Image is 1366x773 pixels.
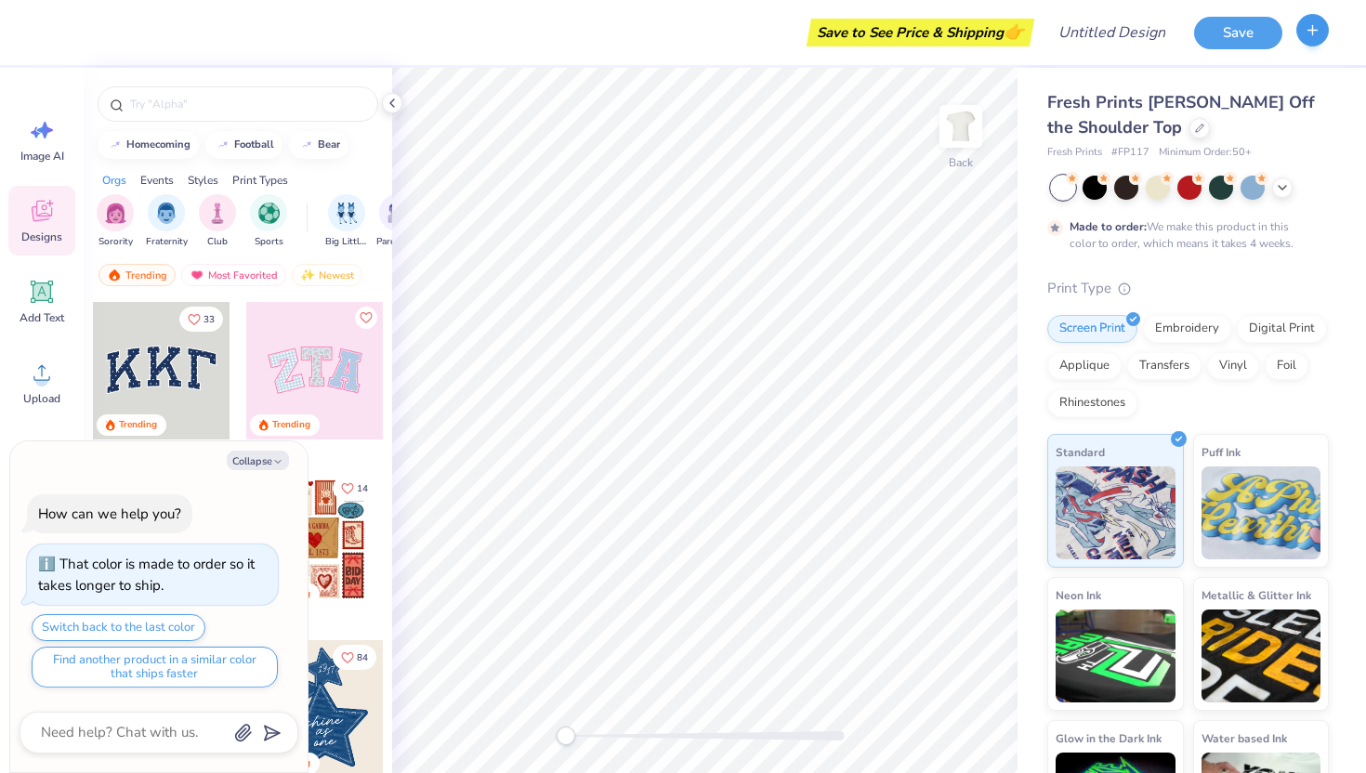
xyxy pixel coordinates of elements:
div: Screen Print [1047,315,1137,343]
span: Fresh Prints [PERSON_NAME] Off the Shoulder Top [1047,91,1315,138]
div: Trending [272,418,310,432]
div: Applique [1047,352,1122,380]
div: Vinyl [1207,352,1259,380]
div: bear [318,139,340,150]
button: Like [333,476,376,501]
span: Parent's Weekend [376,235,419,249]
div: Print Types [232,172,288,189]
button: homecoming [98,131,199,159]
span: 14 [357,484,368,493]
span: Metallic & Glitter Ink [1202,585,1311,605]
div: Orgs [102,172,126,189]
div: Transfers [1127,352,1202,380]
div: Embroidery [1143,315,1231,343]
img: trending.gif [107,269,122,282]
button: Find another product in a similar color that ships faster [32,647,278,688]
span: Puff Ink [1202,442,1241,462]
div: Events [140,172,174,189]
div: That color is made to order so it takes longer to ship. [38,555,255,595]
img: newest.gif [300,269,315,282]
button: filter button [97,194,134,249]
button: bear [289,131,348,159]
span: Sorority [99,235,133,249]
span: Minimum Order: 50 + [1159,145,1252,161]
div: filter for Club [199,194,236,249]
div: Most Favorited [181,264,286,286]
div: How can we help you? [38,504,181,523]
img: Metallic & Glitter Ink [1202,609,1321,702]
input: Try "Alpha" [128,95,366,113]
img: Neon Ink [1056,609,1176,702]
img: Club Image [207,203,228,224]
button: Save [1194,17,1282,49]
span: Club [207,235,228,249]
img: trend_line.gif [216,139,230,151]
button: filter button [325,194,368,249]
span: Big Little Reveal [325,235,368,249]
img: trend_line.gif [108,139,123,151]
span: Fraternity [146,235,188,249]
img: Sports Image [258,203,280,224]
button: Switch back to the last color [32,614,205,641]
div: Digital Print [1237,315,1327,343]
div: Trending [119,418,157,432]
button: Like [355,307,377,329]
button: Like [333,645,376,670]
span: 84 [357,653,368,662]
div: filter for Parent's Weekend [376,194,419,249]
div: Accessibility label [557,727,575,745]
div: Trending [99,264,176,286]
div: filter for Sports [250,194,287,249]
img: trend_line.gif [299,139,314,151]
button: Collapse [227,451,289,470]
div: We make this product in this color to order, which means it takes 4 weeks. [1070,218,1298,252]
span: Upload [23,391,60,406]
button: football [205,131,282,159]
div: Newest [292,264,362,286]
button: filter button [199,194,236,249]
span: Image AI [20,149,64,164]
div: football [234,139,274,150]
img: Fraternity Image [156,203,177,224]
div: filter for Big Little Reveal [325,194,368,249]
div: Print Type [1047,278,1329,299]
div: Foil [1265,352,1308,380]
div: Styles [188,172,218,189]
button: filter button [146,194,188,249]
img: Parent's Weekend Image [387,203,409,224]
div: homecoming [126,139,190,150]
img: most_fav.gif [190,269,204,282]
img: Back [942,108,979,145]
div: filter for Sorority [97,194,134,249]
strong: Made to order: [1070,219,1147,234]
span: Neon Ink [1056,585,1101,605]
img: Standard [1056,466,1176,559]
button: filter button [376,194,419,249]
span: 👉 [1004,20,1024,43]
input: Untitled Design [1044,14,1180,51]
span: 33 [204,315,215,324]
span: Standard [1056,442,1105,462]
img: Sorority Image [105,203,126,224]
span: Designs [21,229,62,244]
span: # FP117 [1111,145,1149,161]
span: Add Text [20,310,64,325]
img: Big Little Reveal Image [336,203,357,224]
span: Glow in the Dark Ink [1056,728,1162,748]
button: filter button [250,194,287,249]
img: Puff Ink [1202,466,1321,559]
button: Like [179,307,223,332]
span: Water based Ink [1202,728,1287,748]
div: filter for Fraternity [146,194,188,249]
span: Fresh Prints [1047,145,1102,161]
div: Save to See Price & Shipping [811,19,1030,46]
div: Rhinestones [1047,389,1137,417]
span: Sports [255,235,283,249]
div: Back [949,154,973,171]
